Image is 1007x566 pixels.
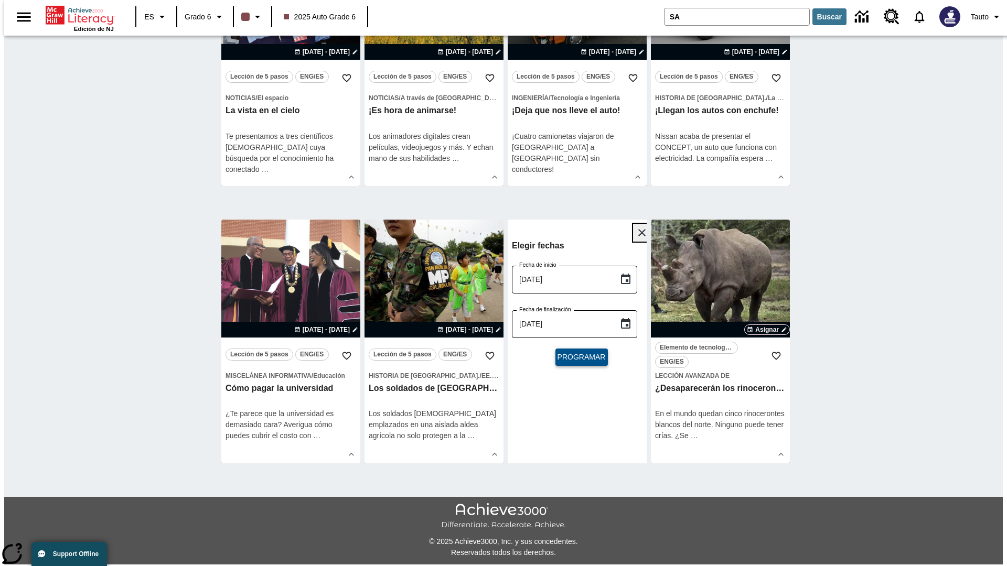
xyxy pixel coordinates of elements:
span: EE.UU. después de la guerra [481,372,567,379]
label: Fecha de finalización [519,306,571,313]
button: Añadir a mis Favoritas [767,346,786,365]
span: ES [144,12,154,23]
span: Lección avanzada de [655,372,730,379]
button: Asignar Elegir fechas [744,324,790,335]
button: Cerrar [633,224,651,242]
input: DD-MMMM-YYYY [512,310,611,338]
span: Tecnología e Ingeniería [550,94,619,102]
button: 13 oct - 13 oct Elegir fechas [579,47,647,57]
span: La Primera Guerra Mundia y la Gran Depresión [768,94,908,102]
a: Portada [46,5,114,26]
img: Avatar [939,6,960,27]
div: Nissan acaba de presentar el CONCEPT, un auto que funciona con electricidad. La compañía espera [655,131,786,164]
button: Abrir el menú lateral [8,2,39,32]
span: Lección de 5 pasos [660,71,718,82]
h3: Cómo pagar la universidad [226,383,356,394]
button: 15 oct - 15 oct Elegir fechas [292,325,360,334]
button: Perfil/Configuración [967,7,1007,26]
span: [DATE] - [DATE] [589,47,636,57]
div: Te presentamos a tres científicos [DEMOGRAPHIC_DATA] cuya búsqueda por el conocimiento ha conectado [226,131,356,175]
span: Programar [558,352,606,363]
span: ENG/ES [443,71,467,82]
span: Tema: Miscelánea informativa/Educación [226,370,356,381]
span: Support Offline [53,550,99,558]
button: Lenguaje: ES, Selecciona un idioma [140,7,173,26]
div: Los soldados [DEMOGRAPHIC_DATA] emplazados en una aislada aldea agrícola no solo protegen a la [369,408,499,441]
div: lesson details [365,220,504,464]
h3: ¿Desaparecerán los rinocerontes? [655,383,786,394]
button: Ver más [773,447,789,462]
h3: ¡Llegan los autos con enchufe! [655,105,786,116]
span: / [255,94,257,102]
span: Tema: Historia de EE.UU./La Primera Guerra Mundia y la Gran Depresión [655,92,786,103]
label: Fecha de inicio [519,261,556,269]
button: ENG/ES [438,71,472,83]
button: Elemento de tecnología mejorada [655,342,738,354]
span: … [765,154,773,162]
div: ¿Te parece que la universidad es demasiado cara? Averigua cómo puedes cubrir el costo con [226,408,356,441]
span: El espacio [258,94,288,102]
button: Lección de 5 pasos [655,71,723,83]
span: [DATE] - [DATE] [732,47,779,57]
div: lesson details [508,220,647,464]
span: [DATE] - [DATE] [303,325,350,334]
button: ENG/ES [438,349,472,361]
button: Ver más [344,447,359,462]
span: Tema: Historia de EE.UU./EE.UU. después de la guerra [369,370,499,381]
button: Support Offline [31,542,107,566]
button: Ver más [773,169,789,185]
span: / [549,94,550,102]
span: [DATE] - [DATE] [446,47,493,57]
h6: Elegir fechas [512,238,651,253]
div: Los animadores digitales crean películas, videojuegos y más. Y echan mano de sus habilidades [369,131,499,164]
span: Elemento de tecnología mejorada [660,342,733,353]
button: Añadir a mis Favoritas [480,346,499,365]
span: ENG/ES [586,71,610,82]
span: A través de [GEOGRAPHIC_DATA] [401,94,504,102]
span: / [312,372,313,379]
button: 15 oct - 15 oct Elegir fechas [435,325,504,334]
span: Tauto [971,12,989,23]
span: Noticias [226,94,255,102]
button: ENG/ES [582,71,615,83]
span: Tema: Lección avanzada de/null [655,370,786,381]
span: Lección de 5 pasos [230,349,288,360]
p: ¡Cuatro camionetas viajaron de [GEOGRAPHIC_DATA] a [GEOGRAPHIC_DATA] sin conductores! [512,131,642,175]
button: 13 oct - 13 oct Elegir fechas [435,47,504,57]
button: Lección de 5 pasos [369,71,436,83]
button: ENG/ES [295,349,329,361]
span: Grado 6 [185,12,211,23]
span: Educación [313,372,345,379]
div: Portada [46,4,114,32]
button: Añadir a mis Favoritas [337,69,356,88]
span: Edición de NJ [74,26,114,32]
button: Añadir a mis Favoritas [480,69,499,88]
span: ENG/ES [730,71,753,82]
h3: ¡Es hora de animarse! [369,105,499,116]
button: Añadir a mis Favoritas [337,346,356,365]
span: / [480,372,481,379]
button: Ver más [487,447,502,462]
button: Ver más [344,169,359,185]
button: Lección de 5 pasos [369,349,436,361]
span: Lección de 5 pasos [373,71,432,82]
button: 13 oct - 13 oct Elegir fechas [722,47,790,57]
button: Escoja un nuevo avatar [933,3,967,30]
span: Miscelánea informativa [226,372,312,379]
span: ENG/ES [660,356,683,367]
div: Choose date [512,238,651,374]
p: Reservados todos los derechos. [4,547,1003,558]
span: Noticias [369,94,399,102]
button: Ver más [487,169,502,185]
p: © 2025 Achieve3000, Inc. y sus concedentes. [4,536,1003,547]
img: Achieve3000 Differentiate Accelerate Achieve [441,503,566,530]
span: 2025 Auto Grade 6 [284,12,356,23]
span: Tema: Ingeniería/Tecnología e Ingeniería [512,92,642,103]
span: Lección de 5 pasos [517,71,575,82]
span: Asignar [755,325,779,334]
button: 10 oct - 10 oct Elegir fechas [292,47,360,57]
h3: Los soldados de EE.UU. hacen mucho más [369,383,499,394]
button: Programar [555,349,608,366]
button: Ver más [630,169,646,185]
span: Tema: Noticias/A través de Estados Unidos [369,92,499,103]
